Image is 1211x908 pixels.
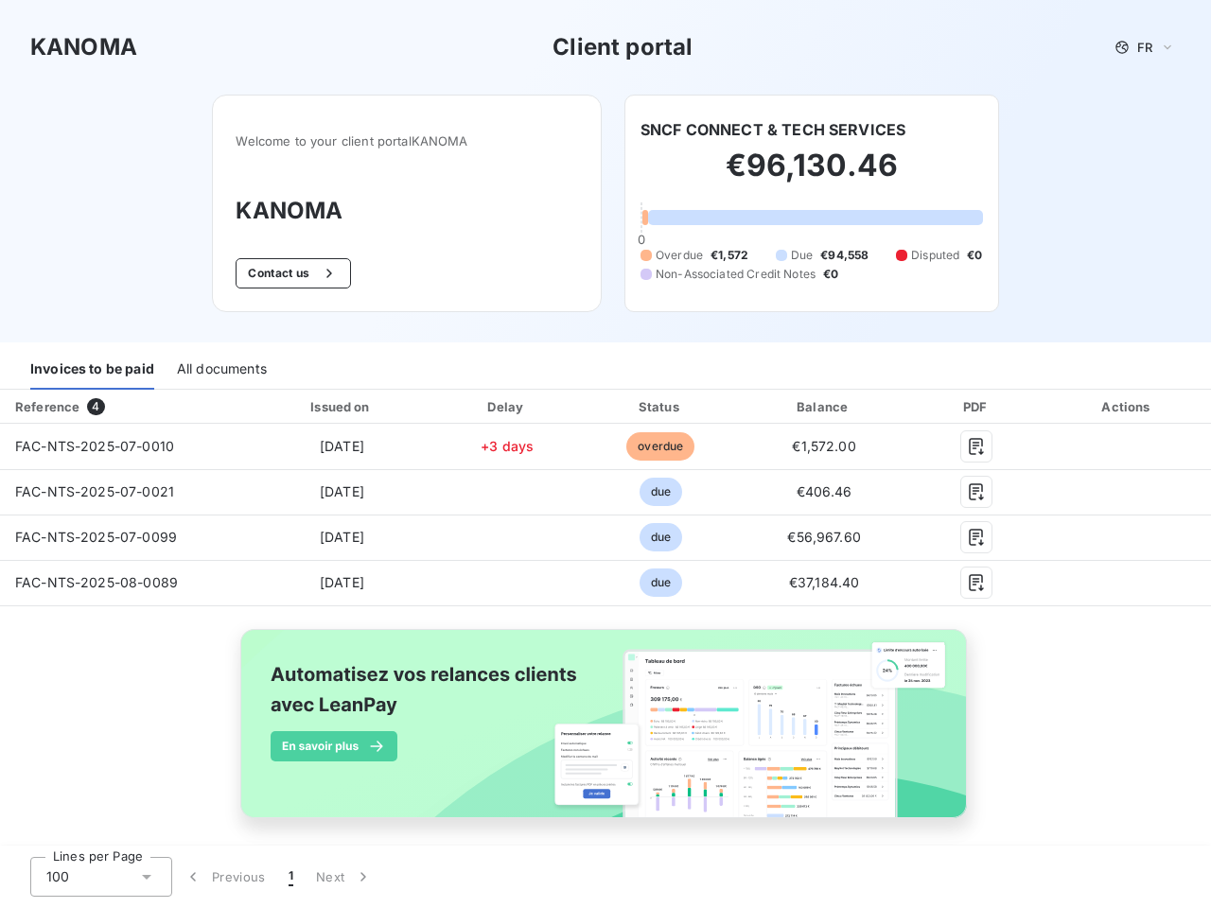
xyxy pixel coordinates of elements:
div: Actions [1048,397,1207,416]
div: Reference [15,399,79,414]
span: FAC-NTS-2025-07-0010 [15,438,174,454]
span: overdue [626,432,694,461]
img: banner [223,618,988,850]
div: Delay [436,397,579,416]
div: Issued on [255,397,429,416]
span: FR [1137,40,1152,55]
span: [DATE] [320,574,364,590]
span: Overdue [656,247,703,264]
span: FAC-NTS-2025-07-0099 [15,529,177,545]
h6: SNCF CONNECT & TECH SERVICES [641,118,905,141]
span: €1,572 [711,247,748,264]
div: Balance [743,397,905,416]
span: Welcome to your client portal KANOMA [236,133,578,148]
span: €406.46 [797,483,852,499]
span: €37,184.40 [789,574,860,590]
span: [DATE] [320,483,364,499]
span: +3 days [481,438,534,454]
button: Next [305,857,384,897]
span: [DATE] [320,529,364,545]
span: Due [791,247,813,264]
span: 4 [87,398,104,415]
span: €1,572.00 [792,438,855,454]
span: 0 [638,232,645,247]
span: Disputed [911,247,959,264]
button: Contact us [236,258,350,288]
span: 1 [289,867,293,886]
h3: KANOMA [30,30,137,64]
button: Previous [172,857,277,897]
button: 1 [277,857,305,897]
h3: KANOMA [236,194,578,228]
span: due [640,523,682,551]
span: 100 [46,867,69,886]
span: [DATE] [320,438,364,454]
span: FAC-NTS-2025-08-0089 [15,574,178,590]
span: Non-Associated Credit Notes [656,266,816,283]
div: Invoices to be paid [30,350,154,390]
div: PDF [913,397,1041,416]
div: Status [587,397,735,416]
span: due [640,478,682,506]
div: All documents [177,350,267,390]
span: €0 [823,266,838,283]
span: FAC-NTS-2025-07-0021 [15,483,174,499]
span: €0 [967,247,982,264]
span: due [640,568,682,597]
span: €56,967.60 [787,529,861,545]
h2: €96,130.46 [641,147,983,203]
span: €94,558 [820,247,869,264]
h3: Client portal [553,30,693,64]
